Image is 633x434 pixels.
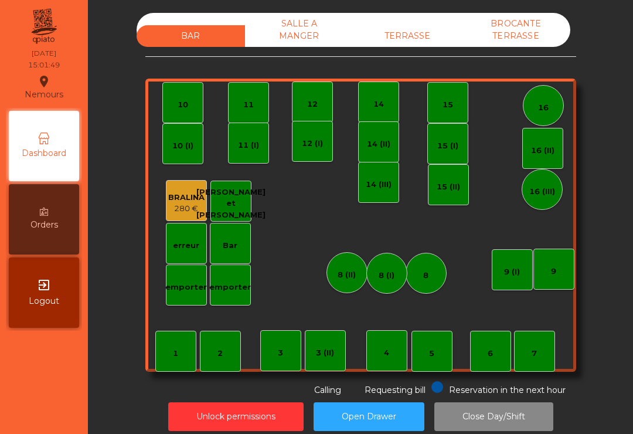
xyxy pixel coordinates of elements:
[316,347,334,359] div: 3 (II)
[173,348,178,360] div: 1
[366,179,392,191] div: 14 (III)
[243,99,254,111] div: 11
[173,240,199,252] div: erreur
[217,348,223,360] div: 2
[238,140,259,151] div: 11 (I)
[449,385,566,395] span: Reservation in the next hour
[437,181,460,193] div: 15 (II)
[488,348,493,360] div: 6
[437,140,458,152] div: 15 (I)
[172,140,193,152] div: 10 (I)
[168,203,205,215] div: 280 €
[434,402,553,431] button: Close Day/Shift
[314,402,424,431] button: Open Drawer
[196,187,266,221] div: [PERSON_NAME] et [PERSON_NAME]
[30,219,58,231] span: Orders
[338,269,356,281] div: 8 (II)
[551,266,556,277] div: 9
[531,145,554,157] div: 16 (II)
[29,6,58,47] img: qpiato
[302,138,323,150] div: 12 (I)
[25,73,63,102] div: Nemours
[367,138,390,150] div: 14 (II)
[314,385,341,395] span: Calling
[22,147,66,160] span: Dashboard
[379,270,394,282] div: 8 (I)
[443,99,453,111] div: 15
[37,278,51,292] i: exit_to_app
[532,348,537,360] div: 7
[209,282,251,293] div: emporter
[37,74,51,89] i: location_on
[178,99,188,111] div: 10
[538,102,549,114] div: 16
[245,13,353,47] div: SALLE A MANGER
[29,295,59,307] span: Logout
[278,347,283,359] div: 3
[529,186,555,198] div: 16 (III)
[429,348,434,360] div: 5
[168,402,304,431] button: Unlock permissions
[353,25,462,47] div: TERRASSE
[373,99,384,110] div: 14
[168,192,205,204] div: BRALINA
[28,60,60,70] div: 15:01:49
[504,266,520,278] div: 9 (I)
[32,48,56,59] div: [DATE]
[365,385,426,395] span: Requesting bill
[137,25,245,47] div: BAR
[307,99,318,110] div: 12
[462,13,570,47] div: BROCANTE TERRASSE
[223,240,237,252] div: Bar
[423,270,428,282] div: 8
[165,282,207,293] div: emporter
[384,347,389,359] div: 4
